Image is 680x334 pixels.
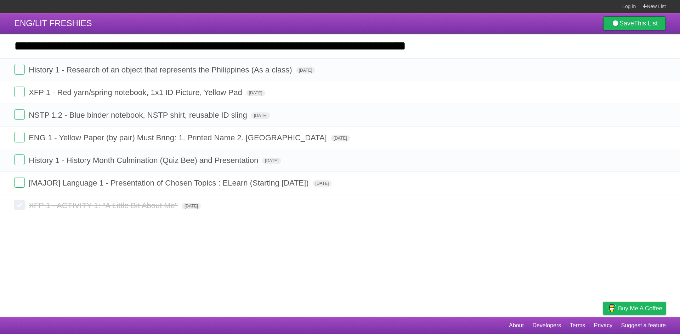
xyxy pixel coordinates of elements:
a: About [509,319,524,332]
span: [DATE] [296,67,315,74]
span: [DATE] [182,203,201,209]
label: Done [14,154,25,165]
label: Star task [623,177,636,189]
b: This List [634,20,658,27]
label: Done [14,64,25,75]
span: ENG/LIT FRESHIES [14,18,92,28]
label: Star task [623,87,636,98]
label: Done [14,177,25,188]
span: History 1 - History Month Culmination (Quiz Bee) and Presentation [29,156,260,165]
label: Done [14,109,25,120]
span: XFP 1 - ACTIVITY 1: "A Little Bit About Me" [29,201,180,210]
a: Developers [532,319,561,332]
span: History 1 - Research of an object that represents the Philippines (As a class) [29,65,294,74]
span: Buy me a coffee [618,302,662,315]
label: Done [14,87,25,97]
span: [DATE] [331,135,350,141]
span: XFP 1 - Red yarn/spring notebook, 1x1 ID Picture, Yellow Pad [29,88,244,97]
a: Privacy [594,319,612,332]
span: [DATE] [262,158,281,164]
label: Star task [623,154,636,166]
a: Suggest a feature [621,319,666,332]
label: Star task [623,109,636,121]
a: Terms [570,319,585,332]
span: NSTP 1.2 - Blue binder notebook, NSTP shirt, reusable ID sling [29,111,249,119]
a: Buy me a coffee [603,302,666,315]
label: Done [14,132,25,142]
span: [MAJOR] Language 1 - Presentation of Chosen Topics : ELearn (Starting [DATE]) [29,178,310,187]
label: Done [14,200,25,210]
span: ENG 1 - Yellow Paper (by pair) Must Bring: 1. Printed Name 2. [GEOGRAPHIC_DATA] [29,133,329,142]
img: Buy me a coffee [607,302,616,314]
label: Star task [623,132,636,143]
span: [DATE] [251,112,270,119]
span: [DATE] [313,180,332,187]
span: [DATE] [246,90,265,96]
label: Star task [623,64,636,76]
a: SaveThis List [603,16,666,30]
